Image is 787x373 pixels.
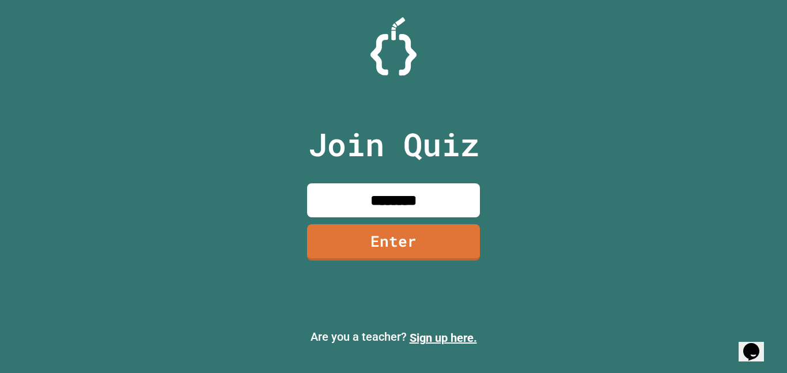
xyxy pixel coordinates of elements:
a: Sign up here. [410,331,477,345]
p: Join Quiz [308,120,479,168]
img: Logo.svg [370,17,417,76]
iframe: chat widget [739,327,775,361]
p: Are you a teacher? [9,328,778,346]
a: Enter [307,224,480,261]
